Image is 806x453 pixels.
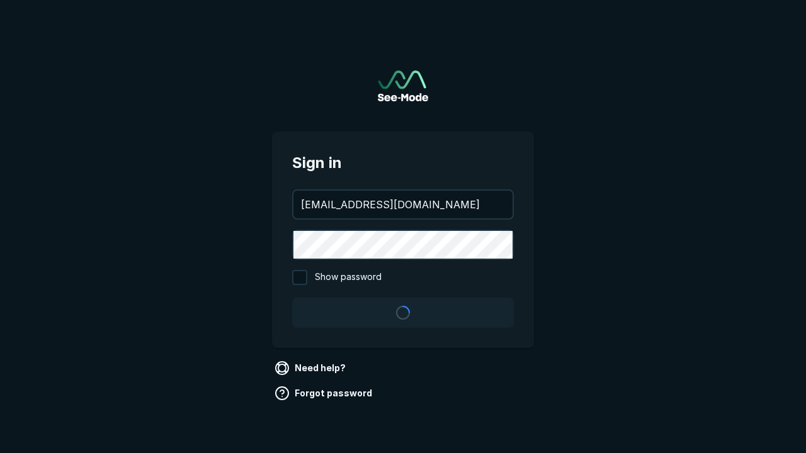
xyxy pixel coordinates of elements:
input: your@email.com [293,191,513,218]
a: Need help? [272,358,351,378]
a: Forgot password [272,383,377,403]
span: Sign in [292,152,514,174]
span: Show password [315,270,382,285]
img: See-Mode Logo [378,70,428,101]
a: Go to sign in [378,70,428,101]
